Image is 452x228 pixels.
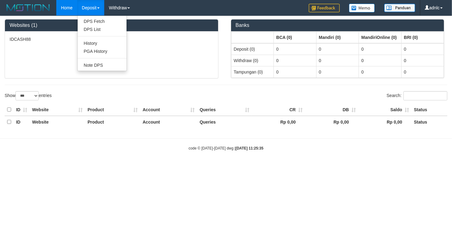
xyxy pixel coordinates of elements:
small: code © [DATE]-[DATE] dwg | [189,146,264,150]
th: Saldo [358,104,411,116]
label: Search: [387,91,447,100]
td: 0 [401,55,444,66]
td: 0 [274,66,316,78]
strong: [DATE] 11:25:35 [235,146,263,150]
a: DPS Fetch [78,17,127,25]
th: ID [14,116,30,128]
p: IDCASH88 [10,36,213,42]
h3: Banks [236,23,440,28]
a: Note DPS [78,61,127,69]
td: Tampungan (0) [231,66,274,78]
td: 0 [316,43,359,55]
th: DB [305,104,358,116]
th: Status [411,116,447,128]
th: Rp 0,00 [252,116,305,128]
td: 0 [401,43,444,55]
th: Group: activate to sort column ascending [231,32,274,43]
th: Account [140,104,197,116]
h3: Websites (1) [10,23,213,28]
input: Search: [403,91,447,100]
th: Status [411,104,447,116]
td: 0 [274,43,316,55]
th: Rp 0,00 [305,116,358,128]
td: 0 [316,66,359,78]
td: 0 [359,43,402,55]
th: Website [30,104,85,116]
a: History [78,39,127,47]
img: panduan.png [384,4,415,12]
th: ID [14,104,30,116]
label: Show entries [5,91,52,100]
td: Deposit (0) [231,43,274,55]
th: Website [30,116,85,128]
img: MOTION_logo.png [5,3,52,12]
th: Group: activate to sort column ascending [316,32,359,43]
th: Group: activate to sort column ascending [359,32,402,43]
th: Rp 0,00 [358,116,411,128]
td: 0 [359,55,402,66]
a: PGA History [78,47,127,55]
th: Queries [197,104,252,116]
th: Product [85,116,140,128]
td: Withdraw (0) [231,55,274,66]
th: Queries [197,116,252,128]
th: Group: activate to sort column ascending [274,32,316,43]
a: DPS List [78,25,127,33]
th: CR [252,104,305,116]
img: Button%20Memo.svg [349,4,375,12]
select: Showentries [15,91,39,100]
th: Group: activate to sort column ascending [401,32,444,43]
td: 0 [401,66,444,78]
td: 0 [359,66,402,78]
th: Product [85,104,140,116]
td: 0 [316,55,359,66]
td: 0 [274,55,316,66]
th: Account [140,116,197,128]
img: Feedback.jpg [309,4,340,12]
